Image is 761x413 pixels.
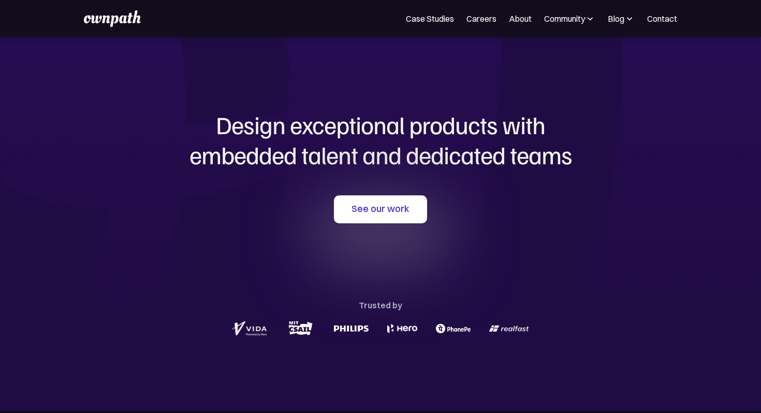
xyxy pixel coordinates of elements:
[608,12,635,25] div: Blog
[647,12,677,25] a: Contact
[544,12,585,25] div: Community
[608,12,624,25] div: Blog
[509,12,532,25] a: About
[334,195,427,223] a: See our work
[544,12,595,25] div: Community
[359,298,402,312] div: Trusted by
[466,12,496,25] a: Careers
[132,110,629,169] h1: Design exceptional products with embedded talent and dedicated teams
[406,12,454,25] a: Case Studies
